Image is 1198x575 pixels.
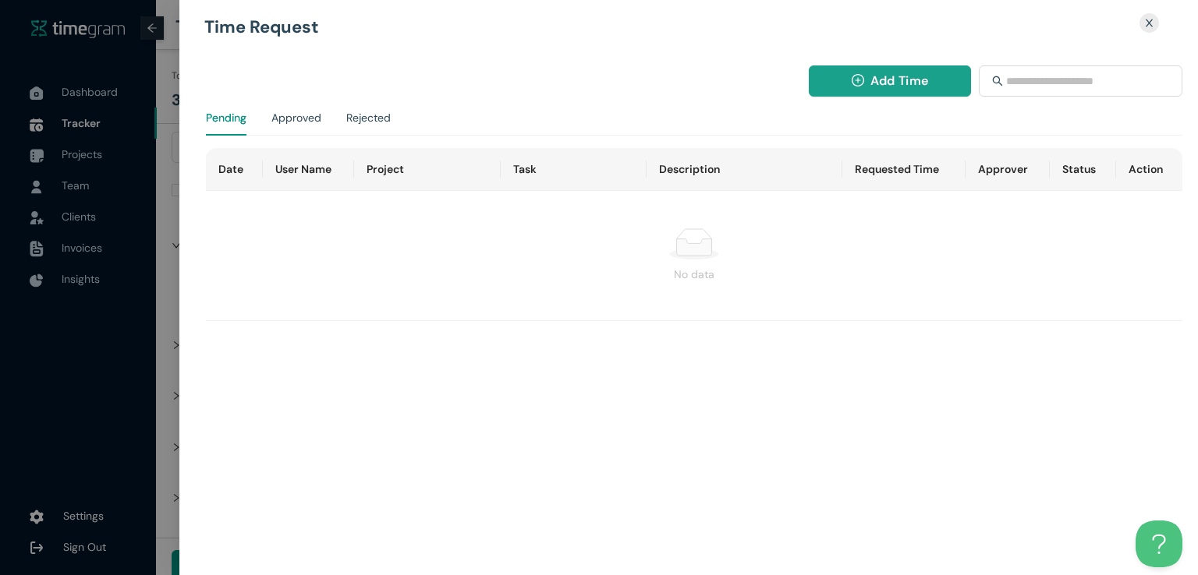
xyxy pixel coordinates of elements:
span: plus-circle [852,74,864,89]
span: search [992,76,1003,86]
th: Task [501,148,647,191]
th: Approver [966,148,1050,191]
span: close [1144,18,1154,28]
th: Action [1116,148,1183,191]
div: Pending [206,109,246,126]
th: Status [1050,148,1116,191]
span: Add Time [870,71,928,90]
h1: Time Request [204,19,1012,36]
th: User Name [263,148,354,191]
button: plus-circleAdd Time [809,65,972,97]
th: Requested Time [842,148,966,191]
button: Close [1135,12,1164,34]
div: Rejected [346,109,391,126]
th: Project [354,148,501,191]
div: Approved [271,109,321,126]
div: No data [218,266,1170,283]
th: Date [206,148,262,191]
th: Description [647,148,842,191]
iframe: Toggle Customer Support [1136,520,1182,567]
